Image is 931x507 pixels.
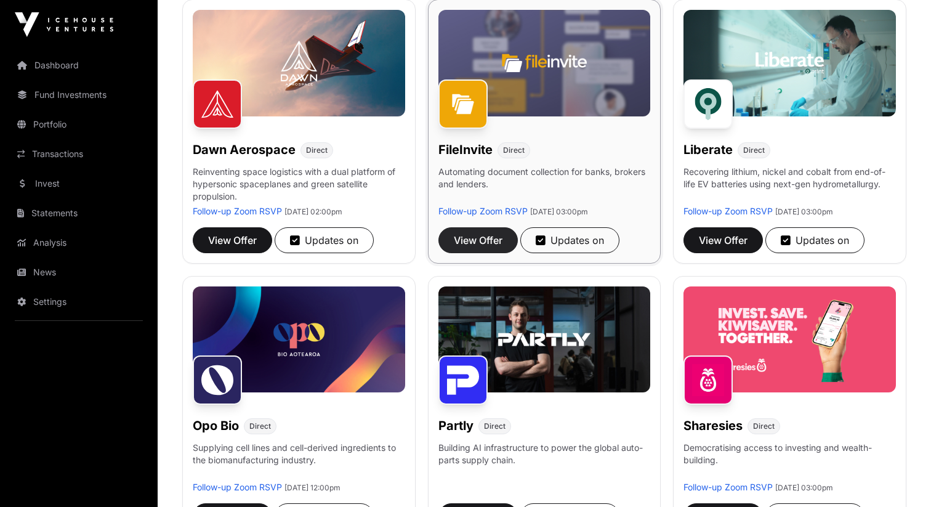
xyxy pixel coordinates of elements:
a: Fund Investments [10,81,148,108]
button: View Offer [193,227,272,253]
button: View Offer [438,227,518,253]
img: Liberate-Banner.jpg [683,10,896,116]
iframe: Chat Widget [869,448,931,507]
img: Icehouse Ventures Logo [15,12,113,37]
span: [DATE] 03:00pm [530,207,588,216]
p: Supplying cell lines and cell-derived ingredients to the biomanufacturing industry. [193,442,405,466]
h1: Dawn Aerospace [193,141,296,158]
p: Automating document collection for banks, brokers and lenders. [438,166,651,205]
a: Follow-up Zoom RSVP [683,482,773,492]
span: View Offer [454,233,502,248]
span: Direct [743,145,765,155]
div: Updates on [290,233,358,248]
h1: Sharesies [683,417,743,434]
a: Follow-up Zoom RSVP [683,206,773,216]
img: Opo Bio [193,355,242,405]
div: Updates on [781,233,849,248]
a: Settings [10,288,148,315]
p: Democratising access to investing and wealth-building. [683,442,896,481]
span: View Offer [208,233,257,248]
button: Updates on [765,227,864,253]
span: Direct [753,421,775,431]
img: Sharesies [683,355,733,405]
a: Statements [10,200,148,227]
span: [DATE] 02:00pm [284,207,342,216]
div: Updates on [536,233,604,248]
span: [DATE] 12:00pm [284,483,341,492]
span: [DATE] 03:00pm [775,483,833,492]
span: Direct [306,145,328,155]
a: Follow-up Zoom RSVP [193,206,282,216]
a: Invest [10,170,148,197]
p: Recovering lithium, nickel and cobalt from end-of-life EV batteries using next-gen hydrometallurgy. [683,166,896,205]
img: Dawn Aerospace [193,79,242,129]
a: News [10,259,148,286]
button: View Offer [683,227,763,253]
img: File-Invite-Banner.jpg [438,10,651,116]
a: Analysis [10,229,148,256]
h1: Liberate [683,141,733,158]
img: Partly [438,355,488,405]
span: [DATE] 03:00pm [775,207,833,216]
img: Partly-Banner.jpg [438,286,651,392]
button: Updates on [275,227,374,253]
p: Reinventing space logistics with a dual platform of hypersonic spaceplanes and green satellite pr... [193,166,405,205]
a: Follow-up Zoom RSVP [438,206,528,216]
span: Direct [484,421,506,431]
button: Updates on [520,227,619,253]
span: Direct [249,421,271,431]
img: Opo-Bio-Banner.jpg [193,286,405,392]
span: Direct [503,145,525,155]
h1: Opo Bio [193,417,239,434]
img: Liberate [683,79,733,129]
a: Dashboard [10,52,148,79]
p: Building AI infrastructure to power the global auto-parts supply chain. [438,442,651,481]
img: Sharesies-Banner.jpg [683,286,896,392]
a: Transactions [10,140,148,168]
img: FileInvite [438,79,488,129]
img: Dawn-Banner.jpg [193,10,405,116]
a: Portfolio [10,111,148,138]
h1: FileInvite [438,141,493,158]
h1: Partly [438,417,474,434]
a: Follow-up Zoom RSVP [193,482,282,492]
span: View Offer [699,233,748,248]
